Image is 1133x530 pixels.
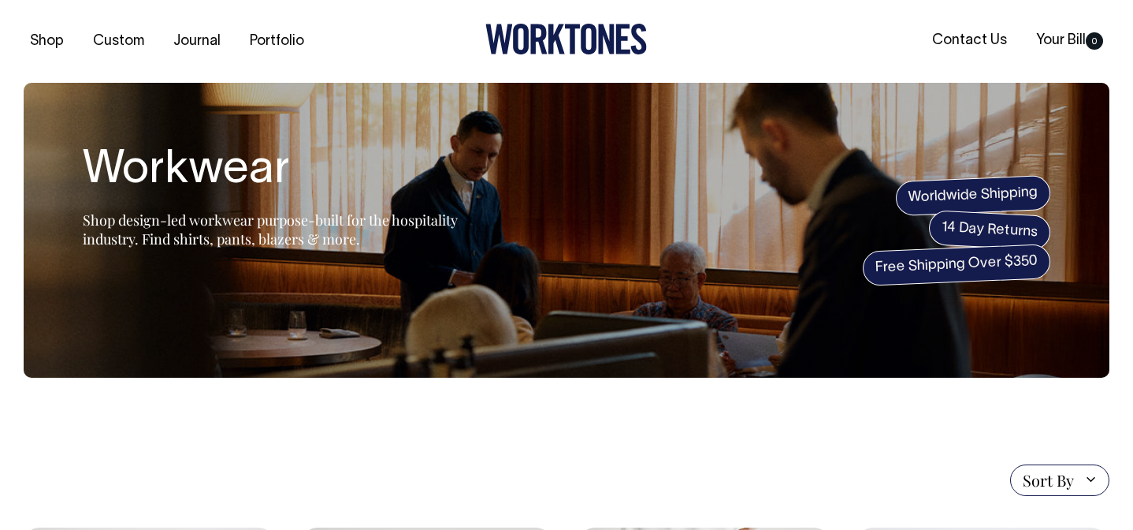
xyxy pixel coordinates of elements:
[928,210,1051,251] span: 14 Day Returns
[167,28,227,54] a: Journal
[1023,471,1074,490] span: Sort By
[83,146,477,196] h1: Workwear
[243,28,310,54] a: Portfolio
[83,211,458,248] span: Shop design-led workwear purpose-built for the hospitality industry. Find shirts, pants, blazers ...
[24,28,70,54] a: Shop
[862,244,1051,286] span: Free Shipping Over $350
[87,28,150,54] a: Custom
[1086,32,1103,50] span: 0
[1030,28,1109,54] a: Your Bill0
[895,175,1051,216] span: Worldwide Shipping
[926,28,1013,54] a: Contact Us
